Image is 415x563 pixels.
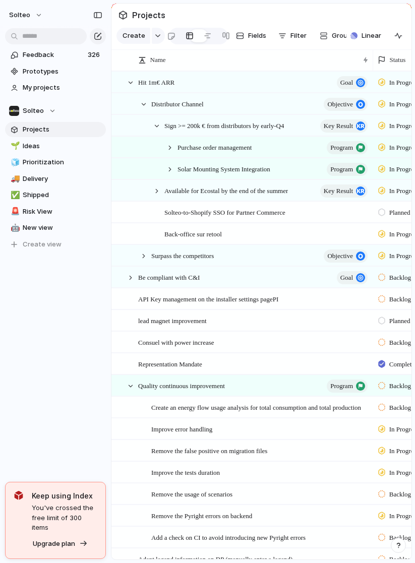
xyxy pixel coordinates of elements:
[340,271,353,285] span: goal
[138,315,207,326] span: lead magnet improvement
[30,537,91,551] button: Upgrade plan
[130,6,167,24] span: Projects
[23,124,102,135] span: Projects
[151,488,232,499] span: Remove the usage of scenarios
[9,174,19,184] button: 🚚
[23,157,102,167] span: Prioritization
[5,237,106,252] button: Create view
[151,249,214,261] span: Surpass the competitors
[151,510,252,521] span: Remove the Pyright errors on backend
[9,141,19,151] button: 🌱
[330,162,353,176] span: program
[327,141,368,154] button: program
[327,380,368,393] button: program
[164,228,222,239] span: Back-office sur retool
[324,98,368,111] button: objective
[150,55,166,65] span: Name
[389,273,411,283] span: Backlog
[88,50,102,60] span: 326
[5,155,106,170] div: 🧊Prioritization
[164,184,288,196] span: Available for Ecostal by the end of the summer
[11,157,18,168] div: 🧊
[9,223,19,233] button: 🤖
[5,220,106,235] a: 🤖New view
[33,539,75,549] span: Upgrade plan
[5,122,106,137] a: Projects
[389,403,411,413] span: Backlog
[5,47,106,62] a: Feedback326
[390,55,406,65] span: Status
[5,187,106,203] a: ✅Shipped
[164,206,285,218] span: Solteo-to-Shopify SSO for Partner Commerce
[248,31,266,41] span: Fields
[138,76,174,88] span: Hit 1m€ ARR
[332,31,351,41] span: Group
[23,67,102,77] span: Prototypes
[138,271,200,283] span: Be compliant with C&I
[23,50,85,60] span: Feedback
[116,28,150,44] button: Create
[5,204,106,219] a: 🚨Risk View
[232,28,270,44] button: Fields
[11,190,18,201] div: ✅
[23,207,102,217] span: Risk View
[11,140,18,152] div: 🌱
[324,249,368,263] button: objective
[151,98,204,109] span: Distributor Channel
[11,173,18,184] div: 🚚
[340,76,353,90] span: goal
[389,208,410,218] span: Planned
[315,28,357,44] button: Group
[138,293,278,304] span: API Key management on the installer settings pagePI
[389,316,410,326] span: Planned
[138,380,225,391] span: Quality continuous improvement
[5,103,106,118] button: Solteo
[151,401,361,413] span: Create an energy flow usage analysis for total consumption and total production
[389,533,411,543] span: Backlog
[327,163,368,176] button: program
[151,445,267,456] span: Remove the false positive on migration files
[23,223,102,233] span: New view
[123,31,145,41] span: Create
[337,76,368,89] button: goal
[389,338,411,348] span: Backlog
[362,31,381,41] span: Linear
[11,222,18,234] div: 🤖
[23,141,102,151] span: Ideas
[337,271,368,284] button: goal
[177,163,270,174] span: Solar Mounting System Integration
[274,28,311,44] button: Filter
[9,10,30,20] span: solteo
[5,64,106,79] a: Prototypes
[5,80,106,95] a: My projects
[11,206,18,217] div: 🚨
[151,466,220,478] span: Improve the tests duration
[23,106,44,116] span: Solteo
[32,503,97,533] span: You've crossed the free limit of 300 items
[324,184,353,198] span: key result
[164,119,284,131] span: Sign >= 200k € from distributors by early-Q4
[5,171,106,186] a: 🚚Delivery
[346,28,385,43] button: Linear
[5,139,106,154] a: 🌱Ideas
[5,7,48,23] button: solteo
[320,119,368,133] button: key result
[389,294,411,304] span: Backlog
[177,141,252,153] span: Purchase order management
[9,207,19,217] button: 🚨
[23,83,102,93] span: My projects
[9,190,19,200] button: ✅
[138,358,202,369] span: Representation Mandate
[23,190,102,200] span: Shipped
[327,97,353,111] span: objective
[138,336,214,348] span: Consuel with power increase
[327,249,353,263] span: objective
[290,31,307,41] span: Filter
[389,489,411,499] span: Backlog
[23,239,62,249] span: Create view
[389,381,411,391] span: Backlog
